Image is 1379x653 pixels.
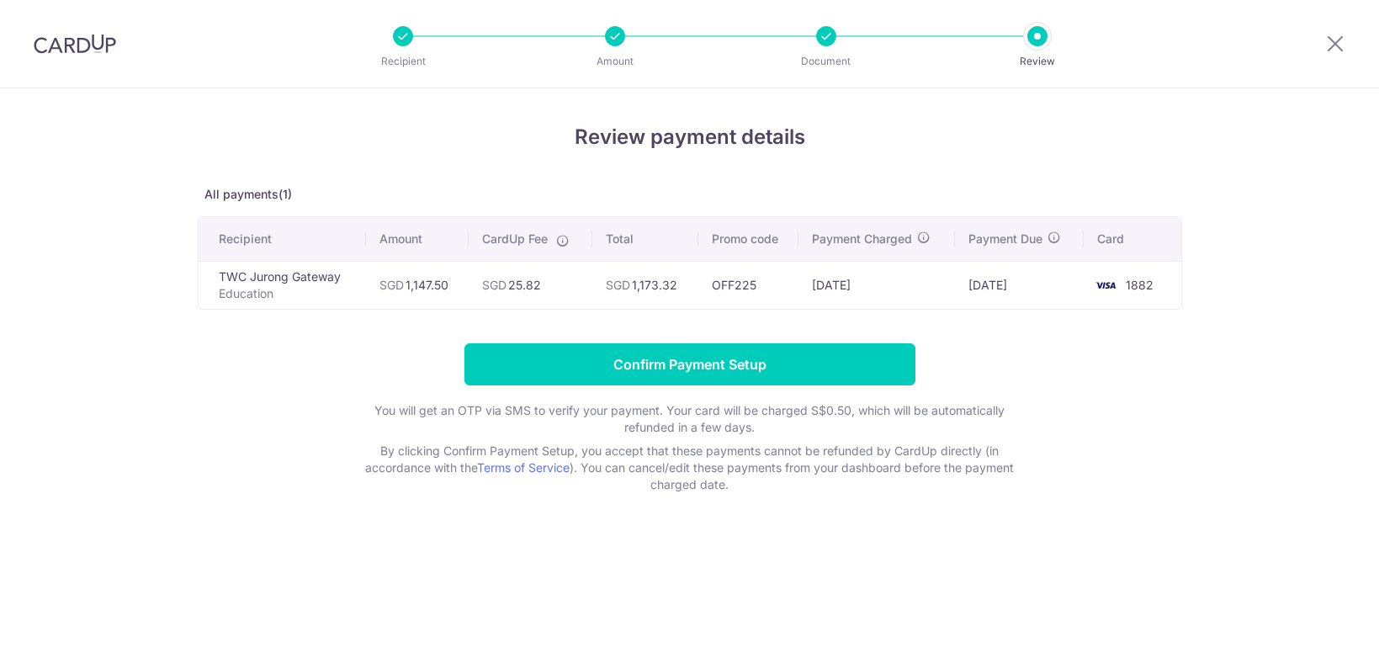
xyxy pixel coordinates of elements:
p: Recipient [341,53,465,70]
img: CardUp [34,34,116,54]
span: SGD [379,278,404,292]
span: SGD [482,278,507,292]
iframe: Opens a widget where you can find more information [1271,603,1362,645]
p: Education [219,285,353,302]
span: Payment Charged [812,231,912,247]
th: Card [1084,217,1180,261]
th: Recipient [199,217,366,261]
p: You will get an OTP via SMS to verify your payment. Your card will be charged S$0.50, which will ... [353,402,1026,436]
span: Payment Due [968,231,1042,247]
h4: Review payment details [198,122,1182,152]
p: Review [975,53,1100,70]
td: TWC Jurong Gateway [199,261,366,309]
th: Amount [366,217,469,261]
td: 1,173.32 [592,261,698,309]
p: By clicking Confirm Payment Setup, you accept that these payments cannot be refunded by CardUp di... [353,443,1026,493]
td: 25.82 [469,261,591,309]
th: Promo code [698,217,798,261]
p: Amount [553,53,677,70]
input: Confirm Payment Setup [464,343,915,385]
span: 1882 [1126,278,1154,292]
td: [DATE] [798,261,955,309]
td: [DATE] [955,261,1084,309]
p: All payments(1) [198,186,1182,203]
th: Total [592,217,698,261]
span: CardUp Fee [482,231,548,247]
img: <span class="translation_missing" title="translation missing: en.account_steps.new_confirm_form.b... [1089,275,1122,295]
td: OFF225 [698,261,798,309]
td: 1,147.50 [366,261,469,309]
a: Terms of Service [477,460,570,475]
p: Document [764,53,888,70]
span: SGD [606,278,630,292]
